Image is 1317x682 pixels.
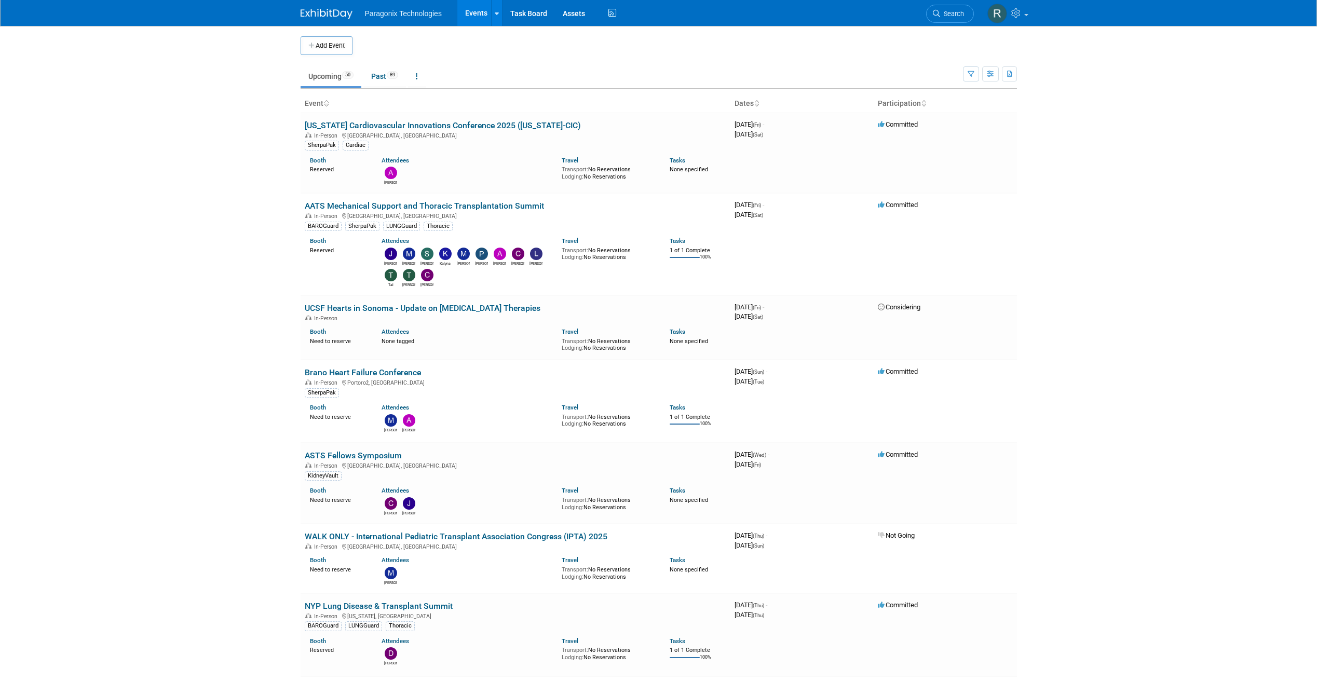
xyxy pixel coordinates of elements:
div: None tagged [382,336,554,345]
img: In-Person Event [305,213,311,218]
span: (Thu) [753,612,764,618]
img: In-Person Event [305,132,311,138]
span: (Sun) [753,369,764,375]
div: Meredith Thompson [402,260,415,266]
div: BAROGuard [305,621,342,631]
div: No Reservations No Reservations [562,164,654,180]
div: Portorož, [GEOGRAPHIC_DATA] [305,378,726,386]
img: Meredith Thompson [403,248,415,260]
a: Tasks [670,237,685,244]
img: Mary Jacoski [385,414,397,427]
span: In-Person [314,132,341,139]
span: (Fri) [753,122,761,128]
a: Booth [310,404,326,411]
div: [GEOGRAPHIC_DATA], [GEOGRAPHIC_DATA] [305,461,726,469]
img: In-Person Event [305,543,311,549]
div: Need to reserve [310,564,366,574]
span: Paragonix Technologies [365,9,442,18]
span: Committed [878,201,918,209]
a: Tasks [670,404,685,411]
span: [DATE] [735,611,764,619]
span: Transport: [562,338,588,345]
img: Ted Hancock [403,269,415,281]
img: ExhibitDay [301,9,352,19]
span: Committed [878,601,918,609]
span: - [766,601,767,609]
a: Tasks [670,487,685,494]
a: Attendees [382,328,409,335]
span: (Tue) [753,379,764,385]
td: 100% [700,654,711,669]
span: Transport: [562,566,588,573]
div: 1 of 1 Complete [670,647,726,654]
a: Travel [562,487,578,494]
span: Considering [878,303,920,311]
th: Dates [730,95,874,113]
span: Transport: [562,647,588,653]
span: Lodging: [562,574,583,580]
span: [DATE] [735,367,767,375]
div: No Reservations No Reservations [562,336,654,352]
span: (Sat) [753,132,763,138]
a: UCSF Hearts in Sonoma - Update on [MEDICAL_DATA] Therapies [305,303,540,313]
span: (Wed) [753,452,766,458]
img: Mary Jacoski [385,567,397,579]
span: Transport: [562,166,588,173]
div: No Reservations No Reservations [562,645,654,661]
div: Reserved [310,164,366,173]
span: In-Person [314,315,341,322]
div: KidneyVault [305,471,342,481]
a: Attendees [382,637,409,645]
span: Search [940,10,964,18]
div: Cardiac [343,141,369,150]
span: Committed [878,120,918,128]
img: Chantel McGoffin [385,497,397,510]
a: Search [926,5,974,23]
a: Booth [310,328,326,335]
div: LUNGGuard [383,222,420,231]
span: [DATE] [735,531,767,539]
a: Booth [310,157,326,164]
img: In-Person Event [305,613,311,618]
div: Ted Hancock [402,281,415,288]
span: (Thu) [753,603,764,608]
span: - [763,120,764,128]
span: Committed [878,451,918,458]
div: Need to reserve [310,495,366,504]
div: Reserved [310,645,366,654]
span: Lodging: [562,654,583,661]
img: Corinne McNamara [512,248,524,260]
a: Sort by Participation Type [921,99,926,107]
a: Past89 [363,66,406,86]
span: Lodging: [562,345,583,351]
div: Dan Gordon [384,660,397,666]
span: None specified [670,338,708,345]
img: Jen Weddell [385,248,397,260]
div: Lisa Anderson [529,260,542,266]
img: Carson Herman [421,269,433,281]
div: Chantel McGoffin [384,510,397,516]
span: [DATE] [735,601,767,609]
img: Dan Gordon [385,647,397,660]
div: 1 of 1 Complete [670,414,726,421]
a: Booth [310,556,326,564]
div: [US_STATE], [GEOGRAPHIC_DATA] [305,611,726,620]
span: In-Person [314,213,341,220]
img: Kalyna Sconzert [439,248,452,260]
span: [DATE] [735,541,764,549]
div: Mary Jacoski [384,579,397,585]
a: Attendees [382,404,409,411]
div: No Reservations No Reservations [562,245,654,261]
img: Adam Lafreniere [494,248,506,260]
a: Travel [562,637,578,645]
span: (Thu) [753,533,764,539]
span: - [763,201,764,209]
img: In-Person Event [305,462,311,468]
a: Travel [562,556,578,564]
div: Amy Ashby [384,179,397,185]
a: Attendees [382,237,409,244]
span: - [768,451,769,458]
a: Attendees [382,157,409,164]
span: [DATE] [735,211,763,219]
div: Pratik Patel [475,260,488,266]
